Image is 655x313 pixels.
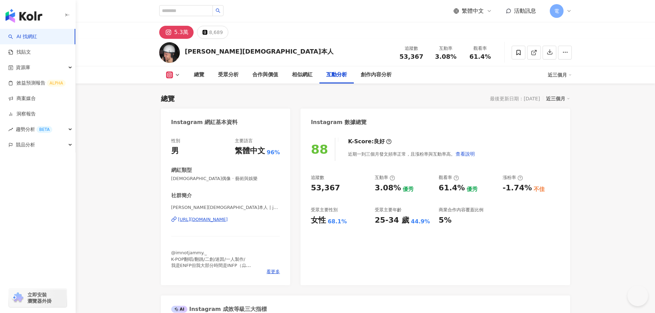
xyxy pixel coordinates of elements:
[8,33,37,40] a: searchAI 找網紅
[194,71,204,79] div: 總覽
[546,94,570,103] div: 近三個月
[292,71,313,79] div: 相似網紅
[375,183,401,193] div: 3.08%
[6,9,42,23] img: logo
[171,306,188,313] div: AI
[469,53,491,60] span: 61.4%
[159,26,194,39] button: 5.3萬
[411,218,430,225] div: 44.9%
[185,47,334,56] div: [PERSON_NAME][DEMOGRAPHIC_DATA]本人
[455,147,475,161] button: 查看說明
[11,292,24,303] img: chrome extension
[311,183,340,193] div: 53,367
[348,147,475,161] div: 近期一到三個月發文頻率正常，且漲粉率與互動率高。
[159,42,180,63] img: KOL Avatar
[8,95,36,102] a: 商案媒合
[503,175,523,181] div: 漲粉率
[326,71,347,79] div: 互動分析
[456,151,475,157] span: 查看說明
[439,215,451,226] div: 5%
[174,27,188,37] div: 5.3萬
[435,53,456,60] span: 3.08%
[171,119,238,126] div: Instagram 網紅基本資料
[311,207,338,213] div: 受眾主要性別
[439,207,483,213] div: 商業合作內容覆蓋比例
[171,250,251,293] span: @imnotjammy._ K-POP翻唱/翻跳/二創/迷因/一人製作/ 我是ENFP但我大部分時間是INFP（尛 合作/商演請洽📪[EMAIL_ADDRESS][DOMAIN_NAME] - ...
[216,8,220,13] span: search
[554,7,559,15] span: 電
[266,269,280,275] span: 看更多
[503,183,532,193] div: -1.74%
[361,71,392,79] div: 創作內容分析
[328,218,347,225] div: 68.1%
[36,126,52,133] div: BETA
[252,71,278,79] div: 合作與價值
[171,204,280,211] span: [PERSON_NAME][DEMOGRAPHIC_DATA]本人 | jammy_0413
[400,53,423,60] span: 53,367
[375,215,409,226] div: 25-34 歲
[8,111,36,118] a: 洞察報告
[171,138,180,144] div: 性別
[28,292,52,304] span: 立即安裝 瀏覽器外掛
[311,142,328,156] div: 88
[171,167,192,174] div: 網紅類型
[209,27,223,37] div: 8,689
[439,175,459,181] div: 觀看率
[16,137,35,153] span: 競品分析
[627,286,648,306] iframe: Help Scout Beacon - Open
[311,215,326,226] div: 女性
[467,186,478,193] div: 優秀
[548,69,572,80] div: 近三個月
[16,122,52,137] span: 趨勢分析
[197,26,228,39] button: 8,689
[235,146,265,156] div: 繁體中文
[267,149,280,156] span: 96%
[16,60,30,75] span: 資源庫
[218,71,239,79] div: 受眾分析
[8,49,31,56] a: 找貼文
[311,175,324,181] div: 追蹤數
[8,80,66,87] a: 效益預測報告ALPHA
[9,289,67,307] a: chrome extension立即安裝 瀏覽器外掛
[171,176,280,182] span: [DEMOGRAPHIC_DATA]偶像 · 藝術與娛樂
[8,127,13,132] span: rise
[348,138,392,145] div: K-Score :
[534,186,545,193] div: 不佳
[467,45,493,52] div: 觀看率
[161,94,175,103] div: 總覽
[403,186,414,193] div: 優秀
[514,8,536,14] span: 活動訊息
[490,96,540,101] div: 最後更新日期：[DATE]
[171,192,192,199] div: 社群簡介
[374,138,385,145] div: 良好
[171,216,280,223] a: [URL][DOMAIN_NAME]
[311,119,367,126] div: Instagram 數據總覽
[375,175,395,181] div: 互動率
[171,146,179,156] div: 男
[375,207,402,213] div: 受眾主要年齡
[439,183,465,193] div: 61.4%
[433,45,459,52] div: 互動率
[178,216,228,223] div: [URL][DOMAIN_NAME]
[462,7,484,15] span: 繁體中文
[171,305,267,313] div: Instagram 成效等級三大指標
[235,138,253,144] div: 主要語言
[399,45,425,52] div: 追蹤數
